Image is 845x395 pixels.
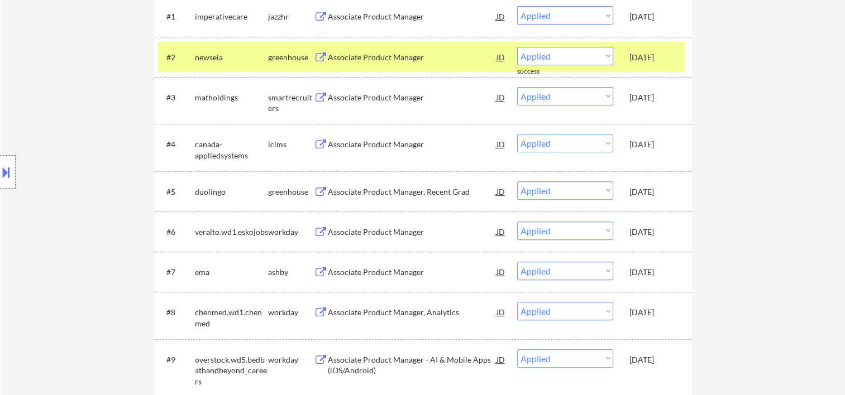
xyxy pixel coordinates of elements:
[629,267,679,278] div: [DATE]
[629,354,679,365] div: [DATE]
[195,307,268,329] div: chenmed.wd1.chenmed
[268,52,314,63] div: greenhouse
[328,267,497,278] div: Associate Product Manager
[495,262,507,282] div: JD
[629,52,679,63] div: [DATE]
[268,354,314,365] div: workday
[166,11,186,22] div: #1
[517,67,562,76] div: success
[495,87,507,107] div: JD
[495,134,507,154] div: JD
[195,354,268,387] div: overstock.wd5.bedbathandbeyond_careers
[328,11,497,22] div: Associate Product Manager
[629,92,679,103] div: [DATE]
[328,139,497,150] div: Associate Product Manager
[328,354,497,376] div: Associate Product Manager - AI & Mobile Apps (iOS/Android)
[629,11,679,22] div: [DATE]
[495,6,507,26] div: JD
[629,307,679,318] div: [DATE]
[195,52,268,63] div: newsela
[195,139,268,161] div: canada-appliedsystems
[495,221,507,242] div: JD
[629,186,679,197] div: [DATE]
[268,267,314,278] div: ashby
[495,302,507,322] div: JD
[195,227,268,238] div: veralto.wd1.eskojobs
[629,227,679,238] div: [DATE]
[328,52,497,63] div: Associate Product Manager
[268,11,314,22] div: jazzhr
[268,139,314,150] div: icims
[195,92,268,103] div: matholdings
[195,11,268,22] div: imperativecare
[328,227,497,238] div: Associate Product Manager
[166,52,186,63] div: #2
[268,227,314,238] div: workday
[328,186,497,197] div: Associate Product Manager, Recent Grad
[495,349,507,369] div: JD
[328,307,497,318] div: Associate Product Manager, Analytics
[268,307,314,318] div: workday
[328,92,497,103] div: Associate Product Manager
[166,354,186,365] div: #9
[495,47,507,67] div: JD
[268,186,314,197] div: greenhouse
[268,92,314,114] div: smartrecruiters
[166,307,186,318] div: #8
[195,267,268,278] div: ema
[495,181,507,201] div: JD
[195,186,268,197] div: duolingo
[629,139,679,150] div: [DATE]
